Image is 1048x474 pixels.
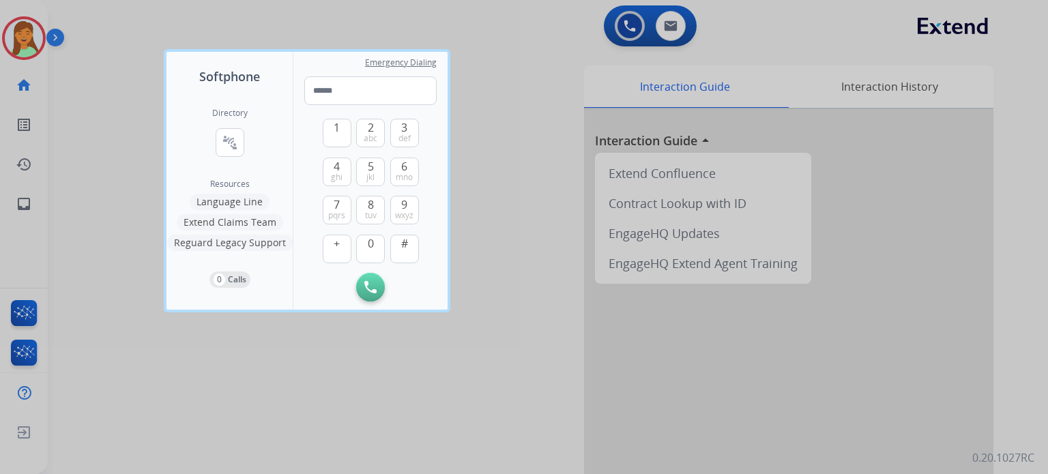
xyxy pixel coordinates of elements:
img: call-button [364,281,377,293]
span: Softphone [199,67,260,86]
button: Extend Claims Team [177,214,283,231]
span: def [398,133,411,144]
span: 1 [334,119,340,136]
span: tuv [365,210,377,221]
span: mno [396,172,413,183]
span: 8 [368,196,374,213]
mat-icon: connect_without_contact [222,134,238,151]
span: ghi [331,172,343,183]
button: 0Calls [209,271,250,288]
span: Emergency Dialing [365,57,437,68]
span: wxyz [395,210,413,221]
span: + [334,235,340,252]
span: 5 [368,158,374,175]
span: jkl [366,172,375,183]
button: 7pqrs [323,196,351,224]
span: 0 [368,235,374,252]
button: 6mno [390,158,419,186]
button: # [390,235,419,263]
button: 3def [390,119,419,147]
span: 7 [334,196,340,213]
button: 2abc [356,119,385,147]
span: Resources [210,179,250,190]
button: Language Line [190,194,270,210]
span: # [401,235,408,252]
span: pqrs [328,210,345,221]
p: 0 [214,273,225,286]
button: Reguard Legacy Support [167,235,293,251]
span: 3 [401,119,407,136]
span: 9 [401,196,407,213]
span: abc [364,133,377,144]
button: 5jkl [356,158,385,186]
p: 0.20.1027RC [972,449,1034,466]
button: 1 [323,119,351,147]
button: 9wxyz [390,196,419,224]
button: 8tuv [356,196,385,224]
button: 4ghi [323,158,351,186]
span: 2 [368,119,374,136]
button: 0 [356,235,385,263]
p: Calls [228,273,246,286]
span: 4 [334,158,340,175]
button: + [323,235,351,263]
span: 6 [401,158,407,175]
h2: Directory [212,108,248,119]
